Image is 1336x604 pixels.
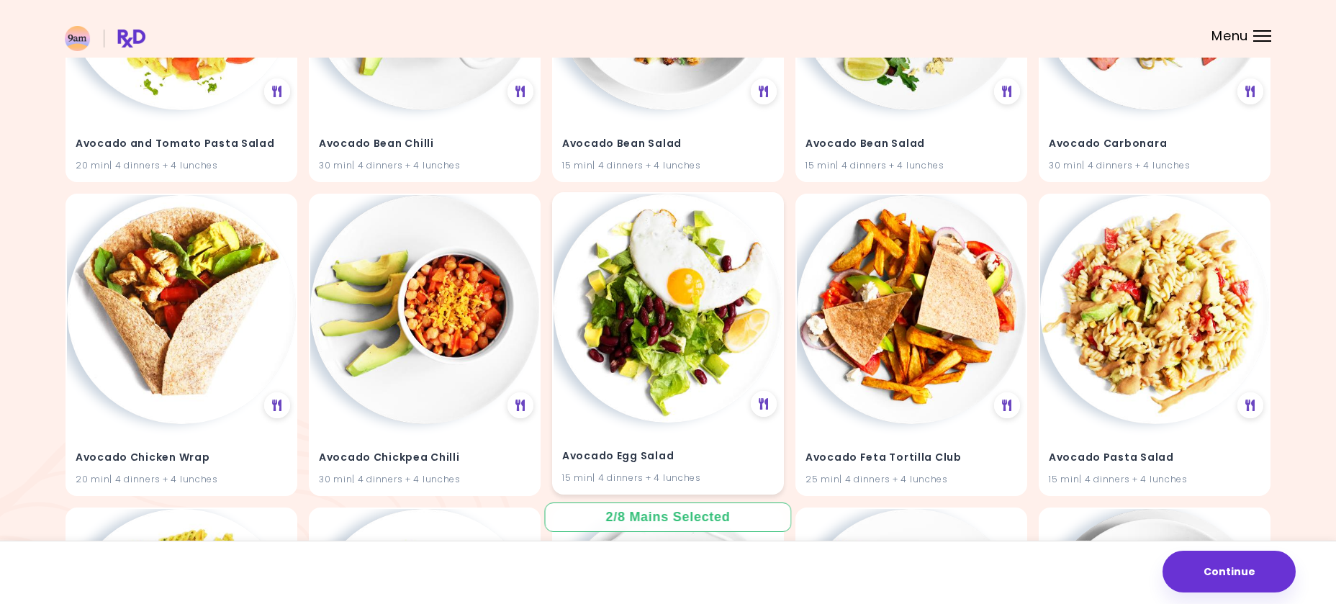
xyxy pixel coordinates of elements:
[1049,446,1260,469] h4: Avocado Pasta Salad
[76,446,287,469] h4: Avocado Chicken Wrap
[1163,551,1296,592] button: Continue
[562,132,774,155] h4: Avocado Bean Salad
[562,158,774,172] div: 15 min | 4 dinners + 4 lunches
[751,79,777,105] div: See Meal Plan
[805,132,1017,155] h4: Avocado Bean Salad
[805,472,1017,486] div: 25 min | 4 dinners + 4 lunches
[1049,158,1260,172] div: 30 min | 4 dinners + 4 lunches
[1049,472,1260,486] div: 15 min | 4 dinners + 4 lunches
[994,393,1020,419] div: See Meal Plan
[76,132,287,155] h4: Avocado and Tomato Pasta Salad
[1049,132,1260,155] h4: Avocado Carbonara
[595,508,741,526] div: 2 / 8 Mains Selected
[562,445,774,468] h4: Avocado Egg Salad
[562,471,774,484] div: 15 min | 4 dinners + 4 lunches
[994,79,1020,105] div: See Meal Plan
[65,26,145,51] img: RxDiet
[805,158,1017,172] div: 15 min | 4 dinners + 4 lunches
[1237,393,1263,419] div: See Meal Plan
[319,472,531,486] div: 30 min | 4 dinners + 4 lunches
[507,79,533,105] div: See Meal Plan
[76,472,287,486] div: 20 min | 4 dinners + 4 lunches
[319,132,531,155] h4: Avocado Bean Chilli
[507,393,533,419] div: See Meal Plan
[1237,79,1263,105] div: See Meal Plan
[319,446,531,469] h4: Avocado Chickpea Chilli
[805,446,1017,469] h4: Avocado Feta Tortilla Club
[1211,30,1248,42] span: Menu
[264,79,290,105] div: See Meal Plan
[319,158,531,172] div: 30 min | 4 dinners + 4 lunches
[751,392,777,418] div: See Meal Plan
[264,393,290,419] div: See Meal Plan
[76,158,287,172] div: 20 min | 4 dinners + 4 lunches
